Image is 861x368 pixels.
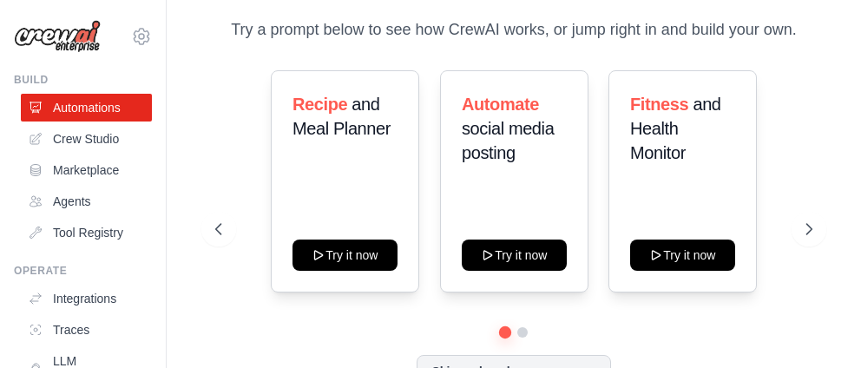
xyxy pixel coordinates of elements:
[292,240,398,271] button: Try it now
[462,119,554,162] span: social media posting
[222,17,805,43] p: Try a prompt below to see how CrewAI works, or jump right in and build your own.
[21,156,152,184] a: Marketplace
[630,240,735,271] button: Try it now
[462,95,539,114] span: Automate
[21,125,152,153] a: Crew Studio
[21,94,152,122] a: Automations
[14,20,101,53] img: Logo
[14,264,152,278] div: Operate
[292,95,347,114] span: Recipe
[630,95,721,162] span: and Health Monitor
[21,187,152,215] a: Agents
[630,95,688,114] span: Fitness
[774,285,861,368] iframe: Chat Widget
[21,219,152,246] a: Tool Registry
[21,316,152,344] a: Traces
[14,73,152,87] div: Build
[462,240,567,271] button: Try it now
[21,285,152,312] a: Integrations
